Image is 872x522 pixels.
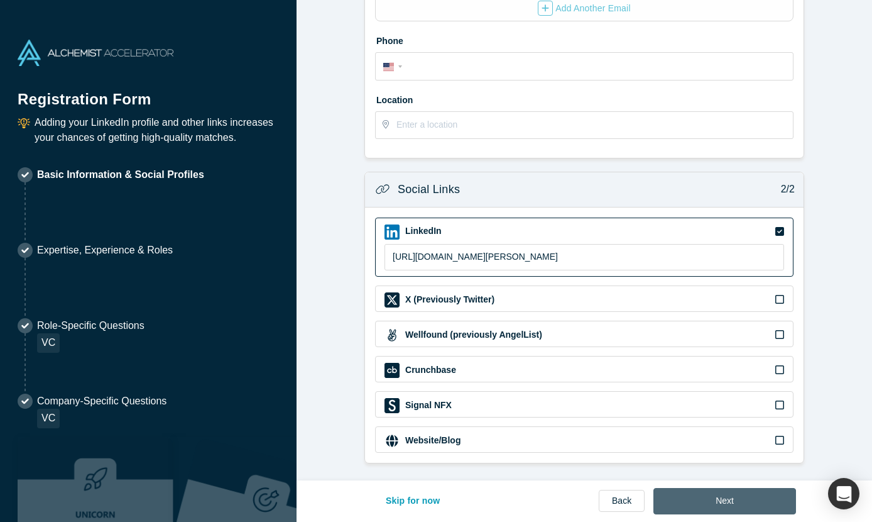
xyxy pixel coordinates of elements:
div: Wellfound (previously AngelList) iconWellfound (previously AngelList) [375,321,793,347]
img: Crunchbase icon [384,363,400,378]
input: Enter a location [396,112,792,138]
div: Crunchbase iconCrunchbase [375,356,793,382]
button: Skip for now [373,488,454,514]
label: Crunchbase [404,364,456,377]
h1: Registration Form [18,75,279,111]
p: Adding your LinkedIn profile and other links increases your chances of getting high-quality matches. [35,115,279,145]
div: X (Previously Twitter) iconX (Previously Twitter) [375,286,793,312]
p: 2/2 [774,182,795,197]
img: Signal NFX icon [384,398,400,413]
img: Wellfound (previously AngelList) icon [384,328,400,343]
img: Website/Blog icon [384,433,400,448]
label: LinkedIn [404,225,442,238]
p: Basic Information & Social Profiles [37,167,204,182]
label: Phone [375,30,793,48]
div: VC [37,409,60,428]
label: Wellfound (previously AngelList) [404,328,542,342]
p: Expertise, Experience & Roles [37,243,173,258]
button: Next [653,488,796,514]
label: Website/Blog [404,434,461,447]
p: Role-Specific Questions [37,318,144,333]
label: X (Previously Twitter) [404,293,494,306]
p: Company-Specific Questions [37,394,166,409]
label: Signal NFX [404,399,452,412]
div: Signal NFX iconSignal NFX [375,391,793,418]
img: X (Previously Twitter) icon [384,292,400,308]
img: LinkedIn icon [384,225,400,240]
label: Location [375,89,793,107]
div: LinkedIn iconLinkedIn [375,218,793,277]
img: Alchemist Accelerator Logo [18,40,173,66]
div: Add Another Email [538,1,631,16]
div: Website/Blog iconWebsite/Blog [375,426,793,453]
a: Back [599,490,645,512]
h3: Social Links [398,181,460,198]
div: VC [37,333,60,353]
